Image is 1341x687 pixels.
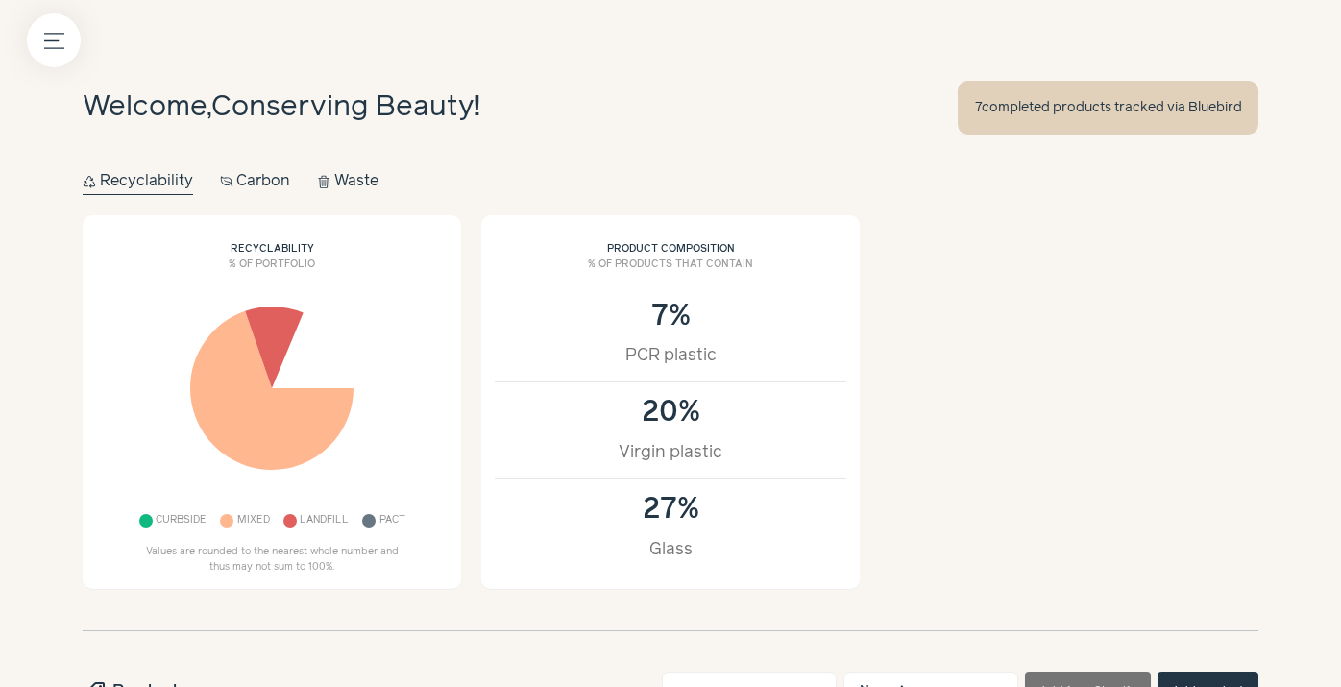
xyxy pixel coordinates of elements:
button: Carbon [220,168,291,195]
button: Waste [317,168,378,195]
span: Pact [379,510,405,532]
span: Mixed [237,510,270,532]
p: Values are rounded to the nearest whole number and thus may not sum to 100%. [137,545,406,576]
div: PCR plastic [515,343,826,368]
span: Landfill [300,510,349,532]
h2: Product composition [495,229,846,258]
div: Virgin plastic [515,440,826,465]
div: 27% [515,493,826,527]
h1: Welcome, ! [83,86,480,130]
div: 7% [515,300,826,333]
h2: Recyclability [96,229,448,258]
div: 7 completed products tracked via Bluebird [958,81,1258,135]
div: Glass [515,537,826,562]
h3: % of portfolio [96,258,448,286]
span: Curbside [156,510,207,532]
h3: % of products that contain [495,258,846,286]
div: 20% [515,396,826,429]
span: Conserving Beauty [211,93,475,121]
button: Recyclability [83,168,193,195]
